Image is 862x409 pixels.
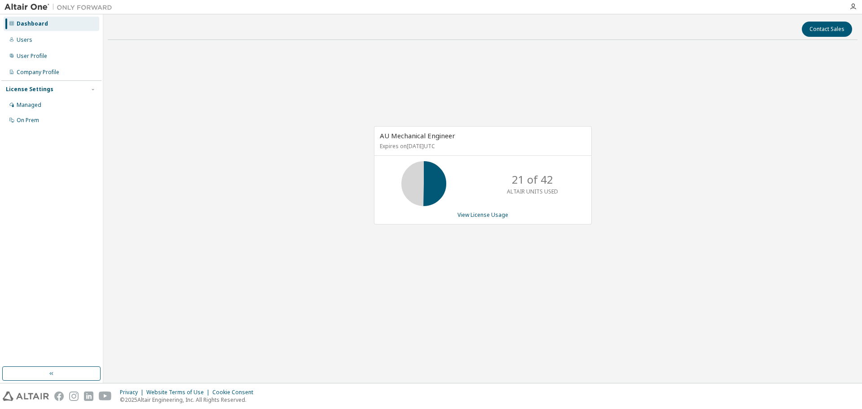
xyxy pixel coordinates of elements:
[146,389,212,396] div: Website Terms of Use
[54,391,64,401] img: facebook.svg
[17,36,32,44] div: Users
[120,396,259,404] p: © 2025 Altair Engineering, Inc. All Rights Reserved.
[17,69,59,76] div: Company Profile
[120,389,146,396] div: Privacy
[507,188,558,195] p: ALTAIR UNITS USED
[69,391,79,401] img: instagram.svg
[17,117,39,124] div: On Prem
[99,391,112,401] img: youtube.svg
[3,391,49,401] img: altair_logo.svg
[457,211,508,219] a: View License Usage
[6,86,53,93] div: License Settings
[4,3,117,12] img: Altair One
[84,391,93,401] img: linkedin.svg
[380,131,455,140] span: AU Mechanical Engineer
[802,22,852,37] button: Contact Sales
[17,53,47,60] div: User Profile
[17,101,41,109] div: Managed
[380,142,584,150] p: Expires on [DATE] UTC
[512,172,553,187] p: 21 of 42
[212,389,259,396] div: Cookie Consent
[17,20,48,27] div: Dashboard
